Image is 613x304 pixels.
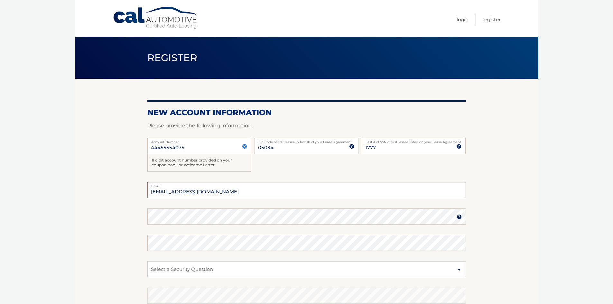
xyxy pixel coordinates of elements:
[147,182,466,198] input: Email
[147,154,251,172] div: 11 digit account number provided on your coupon book or Welcome Letter
[456,144,461,149] img: tooltip.svg
[362,138,466,154] input: SSN or EIN (last 4 digits only)
[147,182,466,187] label: Email
[457,214,462,219] img: tooltip.svg
[147,138,251,154] input: Account Number
[255,138,358,143] label: Zip Code of first lessee in box 1b of your Lease Agreement
[362,138,466,143] label: Last 4 of SSN of first lessee listed on your Lease Agreement
[147,121,466,130] p: Please provide the following information.
[113,6,200,29] a: Cal Automotive
[147,138,251,143] label: Account Number
[255,138,358,154] input: Zip Code
[147,108,466,117] h2: New Account Information
[482,14,501,25] a: Register
[349,144,354,149] img: tooltip.svg
[242,144,247,149] img: close.svg
[147,52,198,64] span: Register
[457,14,469,25] a: Login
